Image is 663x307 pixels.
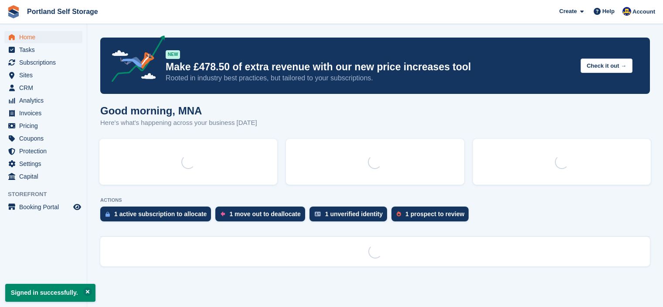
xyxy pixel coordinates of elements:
[19,31,71,43] span: Home
[19,120,71,132] span: Pricing
[581,59,632,73] button: Check it out →
[309,207,391,226] a: 1 unverified identity
[4,44,82,56] a: menu
[4,145,82,157] a: menu
[19,69,71,81] span: Sites
[166,50,180,59] div: NEW
[4,82,82,94] a: menu
[100,118,257,128] p: Here's what's happening across your business [DATE]
[391,207,473,226] a: 1 prospect to review
[4,201,82,213] a: menu
[4,107,82,119] a: menu
[19,158,71,170] span: Settings
[4,56,82,69] a: menu
[405,210,464,217] div: 1 prospect to review
[4,158,82,170] a: menu
[19,145,71,157] span: Protection
[4,132,82,145] a: menu
[622,7,631,16] img: MNA
[7,5,20,18] img: stora-icon-8386f47178a22dfd0bd8f6a31ec36ba5ce8667c1dd55bd0f319d3a0aa187defe.svg
[4,170,82,183] a: menu
[221,211,225,217] img: move_outs_to_deallocate_icon-f764333ba52eb49d3ac5e1228854f67142a1ed5810a6f6cc68b1a99e826820c5.svg
[19,107,71,119] span: Invoices
[100,197,650,203] p: ACTIONS
[19,94,71,107] span: Analytics
[4,120,82,132] a: menu
[19,56,71,69] span: Subscriptions
[229,210,300,217] div: 1 move out to deallocate
[19,201,71,213] span: Booking Portal
[100,207,215,226] a: 1 active subscription to allocate
[19,132,71,145] span: Coupons
[105,211,110,217] img: active_subscription_to_allocate_icon-d502201f5373d7db506a760aba3b589e785aa758c864c3986d89f69b8ff3...
[24,4,102,19] a: Portland Self Storage
[104,35,165,85] img: price-adjustments-announcement-icon-8257ccfd72463d97f412b2fc003d46551f7dbcb40ab6d574587a9cd5c0d94...
[4,31,82,43] a: menu
[19,44,71,56] span: Tasks
[166,61,574,73] p: Make £478.50 of extra revenue with our new price increases tool
[325,210,383,217] div: 1 unverified identity
[72,202,82,212] a: Preview store
[4,94,82,107] a: menu
[19,170,71,183] span: Capital
[397,211,401,217] img: prospect-51fa495bee0391a8d652442698ab0144808aea92771e9ea1ae160a38d050c398.svg
[19,82,71,94] span: CRM
[315,211,321,217] img: verify_identity-adf6edd0f0f0b5bbfe63781bf79b02c33cf7c696d77639b501bdc392416b5a36.svg
[114,210,207,217] div: 1 active subscription to allocate
[602,7,615,16] span: Help
[559,7,577,16] span: Create
[166,73,574,83] p: Rooted in industry best practices, but tailored to your subscriptions.
[100,105,257,117] h1: Good morning, MNA
[8,190,87,199] span: Storefront
[632,7,655,16] span: Account
[5,284,95,302] p: Signed in successfully.
[215,207,309,226] a: 1 move out to deallocate
[4,69,82,81] a: menu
